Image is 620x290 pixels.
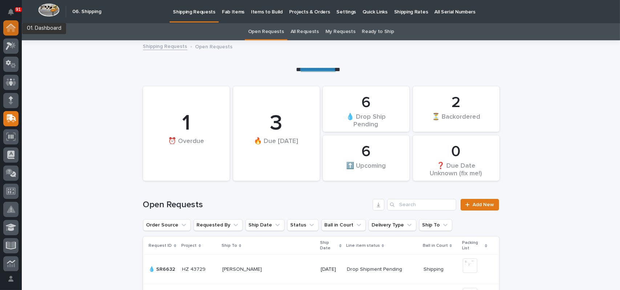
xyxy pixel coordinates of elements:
[155,137,217,160] div: ⏰ Overdue
[182,242,197,250] p: Project
[246,219,284,231] button: Ship Date
[346,242,380,250] p: Line item status
[325,23,356,40] a: My Requests
[149,242,172,250] p: Request ID
[425,113,487,128] div: ⏳ Backordered
[246,137,307,160] div: 🔥 Due [DATE]
[320,239,337,252] p: Ship Date
[462,239,483,252] p: Packing List
[425,94,487,112] div: 2
[246,110,307,136] div: 3
[155,110,217,136] div: 1
[347,265,404,273] p: Drop Shipment Pending
[321,266,341,273] p: [DATE]
[369,219,416,231] button: Delivery Type
[195,42,233,50] p: Open Requests
[425,162,487,177] div: ❓ Due Date Unknown (fix me!)
[287,219,319,231] button: Status
[335,94,397,112] div: 6
[194,219,243,231] button: Requested By
[387,199,456,211] input: Search
[143,42,187,50] a: Shipping Requests
[419,219,452,231] button: Ship To
[3,4,19,20] button: Notifications
[16,7,21,12] p: 91
[222,265,263,273] p: [PERSON_NAME]
[321,219,366,231] button: Ball in Court
[143,200,370,210] h1: Open Requests
[143,219,191,231] button: Order Source
[222,242,237,250] p: Ship To
[335,162,397,177] div: ⬆️ Upcoming
[38,3,60,17] img: Workspace Logo
[72,9,101,15] h2: 06. Shipping
[335,143,397,161] div: 6
[335,113,397,128] div: 💧 Drop Ship Pending
[424,265,445,273] p: Shipping
[149,265,177,273] p: 💧 SR6632
[423,242,448,250] p: Ball in Court
[9,9,19,20] div: Notifications91
[473,202,494,207] span: Add New
[248,23,284,40] a: Open Requests
[461,199,499,211] a: Add New
[425,143,487,161] div: 0
[362,23,394,40] a: Ready to Ship
[291,23,319,40] a: All Requests
[182,265,207,273] p: HZ 43729
[143,255,499,284] tr: 💧 SR6632💧 SR6632 HZ 43729HZ 43729 [PERSON_NAME][PERSON_NAME] [DATE]Drop Shipment PendingDrop Ship...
